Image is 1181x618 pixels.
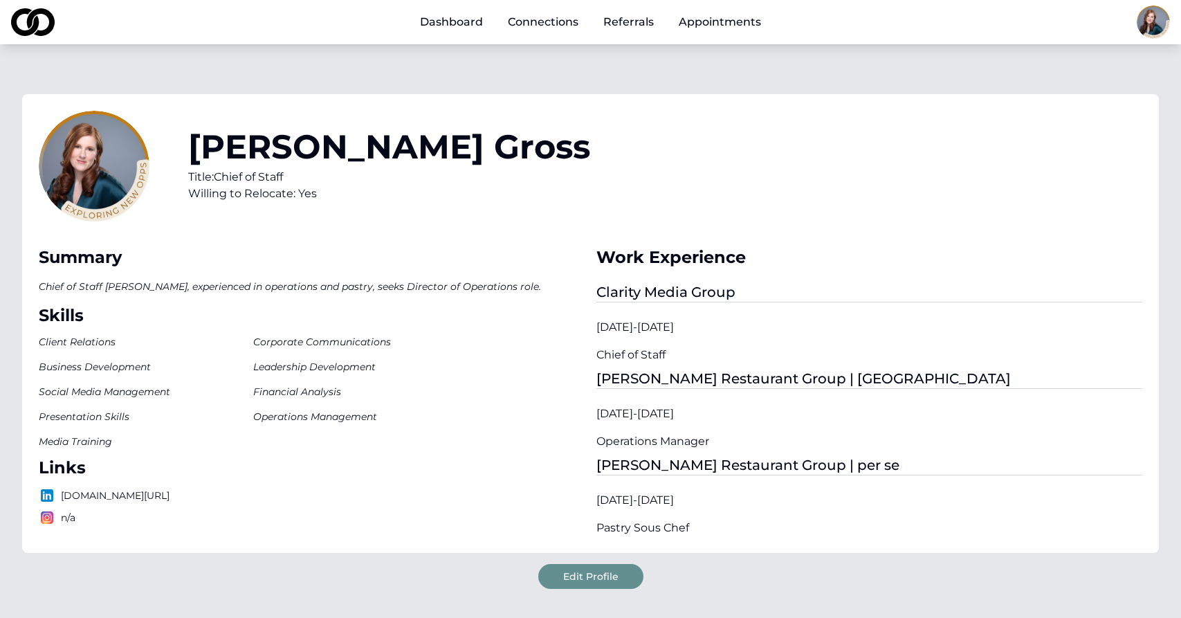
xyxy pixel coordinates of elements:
img: logo [39,509,55,526]
div: Clarity Media Group [596,282,1143,302]
div: Corporate Communications [253,335,391,349]
div: Operations Manager [596,433,1143,450]
div: [PERSON_NAME] Restaurant Group | per se [596,455,1143,475]
p: [DOMAIN_NAME][URL] [39,487,585,504]
img: 5fcdc41b-756d-4ef2-bed5-7501b063043f-Hannah%20Gross%20LinkedIn-profile_picture.png [39,111,149,221]
a: Connections [497,8,589,36]
div: [DATE] - [DATE] [596,492,1143,509]
div: Willing to Relocate: Yes [188,185,590,202]
a: Appointments [668,8,772,36]
div: Financial Analysis [253,385,391,399]
div: Business Development [39,360,170,374]
div: Title: Chief of Staff [188,169,590,185]
div: Links [39,457,585,479]
div: [PERSON_NAME] Restaurant Group | [GEOGRAPHIC_DATA] [596,369,1143,389]
div: Leadership Development [253,360,391,374]
img: 5fcdc41b-756d-4ef2-bed5-7501b063043f-Hannah%20Gross%20LinkedIn-profile_picture.png [1137,6,1170,39]
a: Dashboard [409,8,494,36]
div: Summary [39,246,585,269]
a: Referrals [592,8,665,36]
div: Pastry Sous Chef [596,520,1143,536]
button: Edit Profile [538,564,643,589]
div: Client Relations [39,335,170,349]
div: Media Training [39,435,170,448]
div: Operations Management [253,410,391,424]
div: Work Experience [596,246,1143,269]
div: Skills [39,305,585,327]
div: Presentation Skills [39,410,170,424]
h1: [PERSON_NAME] Gross [188,130,590,163]
p: n/a [39,509,585,526]
p: Chief of Staff [PERSON_NAME], experienced in operations and pastry, seeks Director of Operations ... [39,277,585,296]
img: logo [39,487,55,504]
div: [DATE] - [DATE] [596,406,1143,422]
nav: Main [409,8,772,36]
div: [DATE] - [DATE] [596,319,1143,336]
img: logo [11,8,55,36]
div: Social Media Management [39,385,170,399]
div: Chief of Staff [596,347,1143,363]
